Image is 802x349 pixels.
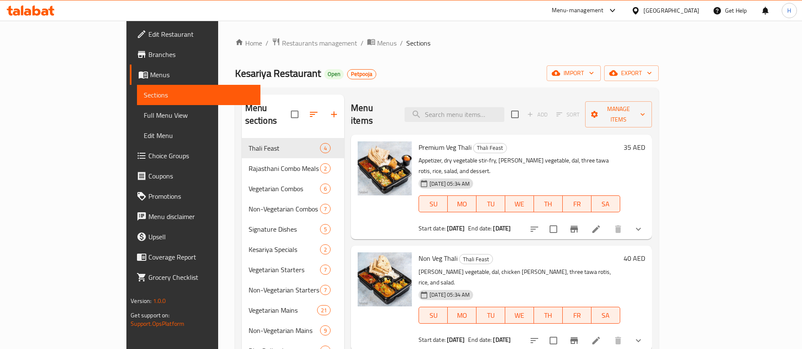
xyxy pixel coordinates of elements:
span: Sections [144,90,254,100]
div: Signature Dishes [249,224,320,234]
span: SA [595,309,617,322]
div: items [320,265,331,275]
span: Edit Menu [144,130,254,141]
div: Non-Vegetarian Mains9 [242,320,344,341]
span: 2 [320,246,330,254]
div: items [320,163,331,173]
div: Non-Vegetarian Combos7 [242,199,344,219]
span: Premium Veg Thali [419,141,471,154]
a: Menu disclaimer [130,206,260,227]
span: H [787,6,791,15]
div: Vegetarian Mains [249,305,317,315]
div: items [320,143,331,153]
span: 21 [318,306,330,314]
button: TH [534,195,563,212]
span: Promotions [148,191,254,201]
span: Petpooja [348,70,376,78]
div: items [320,285,331,295]
span: Branches [148,49,254,60]
button: delete [608,219,628,239]
a: Menus [130,65,260,85]
span: Coverage Report [148,252,254,262]
span: Select all sections [286,106,304,123]
button: SA [591,307,620,324]
span: SA [595,198,617,210]
button: SU [419,307,448,324]
button: SU [419,195,448,212]
li: / [361,38,364,48]
img: Non Veg Thali [358,252,412,306]
span: 7 [320,286,330,294]
span: Upsell [148,232,254,242]
a: Full Menu View [137,105,260,125]
button: WE [505,307,534,324]
div: Vegetarian Starters7 [242,260,344,280]
button: FR [563,307,591,324]
span: Non-Vegetarian Mains [249,325,320,335]
span: 1.0.0 [153,295,166,306]
span: WE [509,198,531,210]
div: [GEOGRAPHIC_DATA] [643,6,699,15]
div: Rajasthani Combo Meals2 [242,158,344,179]
p: Appetizer, dry vegetable stir-fry, [PERSON_NAME] vegetable, dal, three tawa rotis, rice, salad, a... [419,155,620,176]
span: Kesariya Restaurant [235,64,321,83]
span: Non-Vegetarian Combos [249,204,320,214]
span: Choice Groups [148,151,254,161]
span: Edit Restaurant [148,29,254,39]
span: TU [480,198,502,210]
div: Vegetarian Combos6 [242,179,344,199]
span: Menu disclaimer [148,211,254,222]
h6: 40 AED [624,252,645,264]
span: End date: [468,334,492,345]
span: Non Veg Thali [419,252,457,265]
button: Branch-specific-item [564,219,584,239]
nav: breadcrumb [235,38,659,49]
div: Vegetarian Starters [249,265,320,275]
button: MO [448,195,476,212]
a: Sections [137,85,260,105]
a: Support.OpsPlatform [131,318,184,329]
div: items [317,305,331,315]
span: 7 [320,205,330,213]
span: TH [537,198,559,210]
b: [DATE] [493,334,511,345]
b: [DATE] [447,334,465,345]
span: WE [509,309,531,322]
span: 5 [320,225,330,233]
a: Restaurants management [272,38,357,49]
span: 9 [320,327,330,335]
span: [DATE] 05:34 AM [426,291,473,299]
a: Edit menu item [591,224,601,234]
span: Vegetarian Combos [249,184,320,194]
span: Menus [150,70,254,80]
span: Thali Feast [249,143,320,153]
span: export [611,68,652,78]
span: Non-Vegetarian Starters [249,285,320,295]
span: Menus [377,38,397,48]
button: TH [534,307,563,324]
div: Non-Vegetarian Starters7 [242,280,344,300]
span: Open [324,70,344,78]
div: Menu-management [552,5,604,16]
li: / [266,38,268,48]
span: Coupons [148,171,254,181]
div: Kesariya Specials [249,244,320,254]
a: Edit Restaurant [130,24,260,44]
span: 4 [320,144,330,152]
div: items [320,184,331,194]
span: MO [451,309,473,322]
b: [DATE] [493,223,511,234]
li: / [400,38,403,48]
a: Upsell [130,227,260,247]
button: SA [591,195,620,212]
button: TU [476,307,505,324]
span: End date: [468,223,492,234]
span: Start date: [419,334,446,345]
div: Vegetarian Mains21 [242,300,344,320]
span: Add item [524,108,551,121]
div: Thali Feast [473,143,507,153]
